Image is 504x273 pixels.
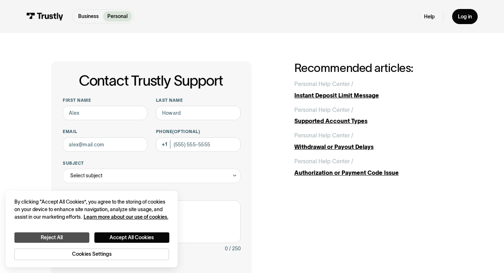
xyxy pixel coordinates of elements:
[156,129,241,135] label: Phone
[61,73,240,89] h1: Contact Trustly Support
[94,232,169,243] button: Accept All Cookies
[458,13,472,20] div: Log in
[63,169,240,183] div: Select subject
[294,117,453,126] div: Supported Account Types
[294,91,453,100] div: Instant Deposit Limit Message
[172,129,200,134] span: (Optional)
[294,106,353,114] div: Personal Help Center /
[225,245,228,253] div: 0
[14,232,89,243] button: Reject All
[452,9,478,24] a: Log in
[63,106,147,120] input: Alex
[14,198,169,260] div: Privacy
[84,214,168,220] a: More information about your privacy, opens in a new tab
[74,11,103,22] a: Business
[63,129,147,135] label: Email
[294,80,353,88] div: Personal Help Center /
[294,106,453,126] a: Personal Help Center /Supported Account Types
[424,13,435,20] a: Help
[63,97,147,103] label: First name
[26,13,63,21] img: Trustly Logo
[294,169,453,177] div: Authorization or Payment Code Issue
[78,13,99,20] p: Business
[294,157,453,177] a: Personal Help Center /Authorization or Payment Code Issue
[294,80,453,100] a: Personal Help Center /Instant Deposit Limit Message
[103,11,132,22] a: Personal
[63,160,240,166] label: Subject
[294,131,353,140] div: Personal Help Center /
[70,172,102,180] div: Select subject
[156,97,241,103] label: Last name
[294,62,453,74] h2: Recommended articles:
[14,249,169,260] button: Cookies Settings
[63,137,147,152] input: alex@mail.com
[294,143,453,151] div: Withdrawal or Payout Delays
[107,13,128,20] p: Personal
[6,191,178,267] div: Cookie banner
[156,106,241,120] input: Howard
[156,137,241,152] input: (555) 555-5555
[229,245,241,253] div: / 250
[294,131,453,151] a: Personal Help Center /Withdrawal or Payout Delays
[294,157,353,166] div: Personal Help Center /
[14,198,169,221] div: By clicking “Accept All Cookies”, you agree to the storing of cookies on your device to enhance s...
